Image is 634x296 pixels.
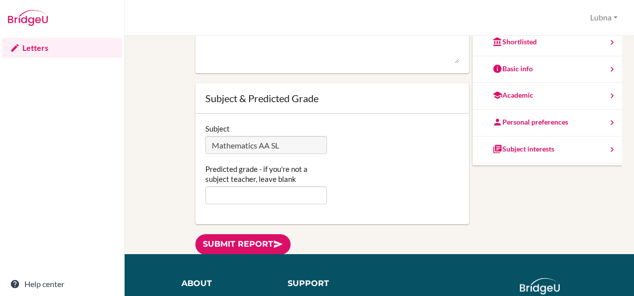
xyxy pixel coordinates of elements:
img: logo_white@2x-f4f0deed5e89b7ecb1c2cc34c3e3d731f90f0f143d5ea2071677605dd97b5244.png [520,278,560,295]
a: Strategy Advisor [473,163,622,190]
div: Personal preferences [492,117,568,127]
a: Submit report [195,234,291,255]
img: Bridge-U [8,10,48,26]
a: Personal preferences [473,110,622,137]
a: Subject interests [473,137,622,163]
div: Basic info [492,64,533,74]
label: Subject [205,124,230,134]
a: Shortlisted [473,29,622,56]
div: Subject & Predicted Grade [205,93,459,103]
label: Predicted grade - if you're not a subject teacher, leave blank [205,164,327,184]
div: Subject interests [492,144,554,154]
a: Help center [2,274,122,294]
a: Academic [473,83,622,110]
a: Basic info [473,56,622,83]
button: Lubna [586,8,622,27]
div: Academic [492,90,533,100]
div: Support [288,278,372,290]
div: About [181,278,273,290]
div: Shortlisted [492,37,537,47]
a: Letters [2,38,122,58]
